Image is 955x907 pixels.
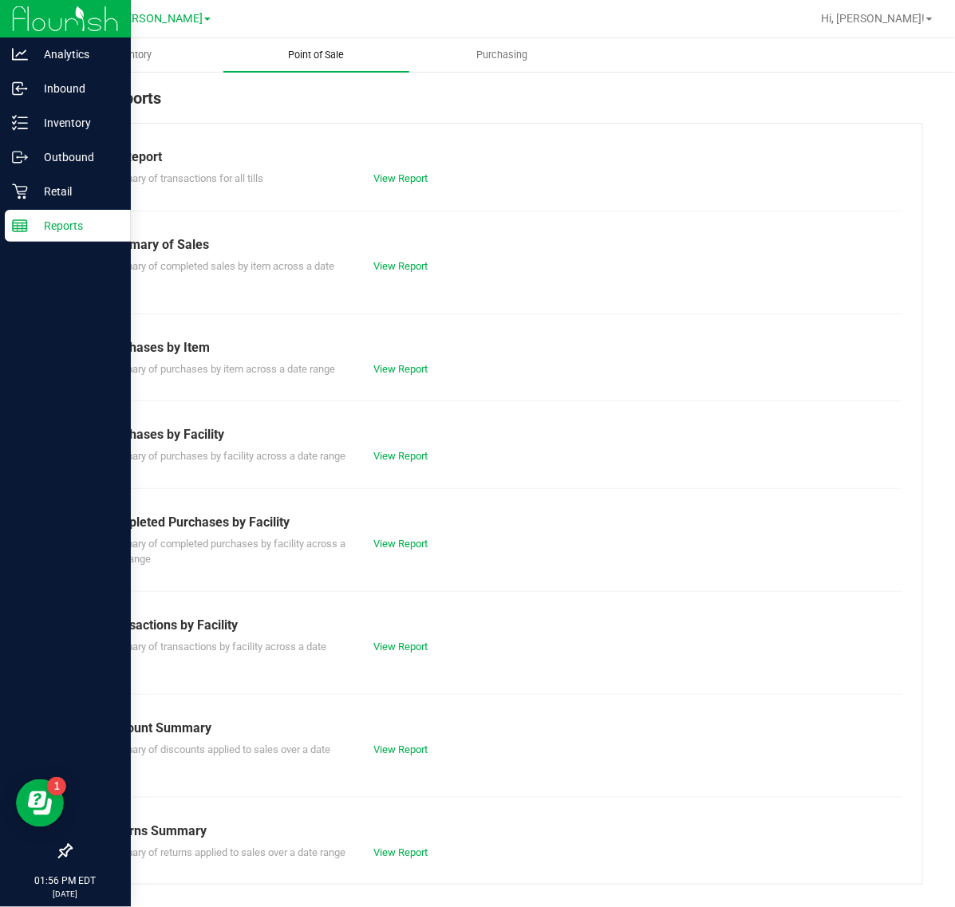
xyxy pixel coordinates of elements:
[455,48,549,62] span: Purchasing
[103,363,335,375] span: Summary of purchases by item across a date range
[103,822,890,841] div: Returns Summary
[373,641,428,653] a: View Report
[267,48,366,62] span: Point of Sale
[28,148,124,167] p: Outbound
[12,46,28,62] inline-svg: Analytics
[409,38,594,72] a: Purchasing
[47,777,66,796] iframe: Resource center unread badge
[16,779,64,827] iframe: Resource center
[373,260,428,272] a: View Report
[12,81,28,97] inline-svg: Inbound
[103,846,345,858] span: Summary of returns applied to sales over a date range
[28,182,124,201] p: Retail
[70,86,923,123] div: POS Reports
[821,12,925,25] span: Hi, [PERSON_NAME]!
[373,363,428,375] a: View Report
[103,425,890,444] div: Purchases by Facility
[103,148,890,167] div: Till Report
[373,538,428,550] a: View Report
[373,172,428,184] a: View Report
[373,846,428,858] a: View Report
[12,115,28,131] inline-svg: Inventory
[373,743,428,755] a: View Report
[103,719,890,738] div: Discount Summary
[28,45,124,64] p: Analytics
[103,260,334,288] span: Summary of completed sales by item across a date range
[38,38,223,72] a: Inventory
[12,183,28,199] inline-svg: Retail
[89,48,173,62] span: Inventory
[103,538,345,566] span: Summary of completed purchases by facility across a date range
[7,888,124,900] p: [DATE]
[103,450,345,462] span: Summary of purchases by facility across a date range
[103,641,326,668] span: Summary of transactions by facility across a date range
[103,743,330,771] span: Summary of discounts applied to sales over a date range
[103,513,890,532] div: Completed Purchases by Facility
[28,79,124,98] p: Inbound
[103,235,890,254] div: Summary of Sales
[115,12,203,26] span: [PERSON_NAME]
[28,113,124,132] p: Inventory
[103,616,890,635] div: Transactions by Facility
[12,149,28,165] inline-svg: Outbound
[7,873,124,888] p: 01:56 PM EDT
[28,216,124,235] p: Reports
[103,172,263,184] span: Summary of transactions for all tills
[223,38,408,72] a: Point of Sale
[373,450,428,462] a: View Report
[103,338,890,357] div: Purchases by Item
[12,218,28,234] inline-svg: Reports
